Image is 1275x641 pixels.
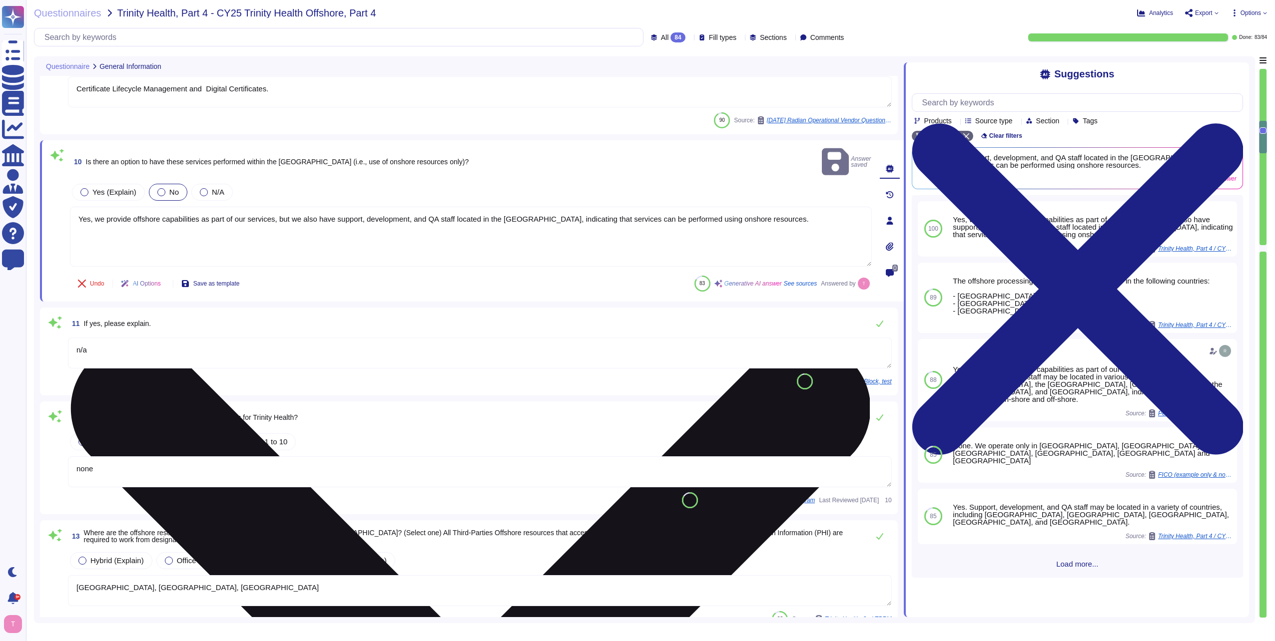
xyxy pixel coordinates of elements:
div: 84 [670,32,685,42]
span: 85 [930,452,936,458]
span: 10 [883,497,891,503]
span: 90 [719,117,725,123]
span: 88 [777,616,783,622]
span: Questionnaires [34,8,101,18]
span: [DATE] Radian Operational Vendor Questionnaire Copy [767,117,892,123]
span: 85 [930,513,936,519]
span: 88 [930,377,936,383]
span: Sections [760,34,787,41]
span: H&R Block, test [850,378,892,384]
span: Options [1241,10,1261,16]
img: user [858,278,870,290]
div: Yes. Support, development, and QA staff may be located in a variety of countries, including [GEOG... [953,503,1233,526]
span: Analytics [1149,10,1173,16]
span: 13 [68,533,80,540]
span: 92 [802,378,808,384]
span: 0 [892,265,898,272]
span: 10 [70,158,82,165]
span: No [169,188,179,196]
span: All [661,34,669,41]
button: Analytics [1137,9,1173,17]
textarea: Certificate Lifecycle Management and Digital Certificates. [68,76,892,107]
span: 100 [928,226,938,232]
textarea: n/a [68,337,892,368]
span: Comments [810,34,844,41]
span: Answer saved [822,146,872,178]
button: user [2,613,29,635]
span: Source: [1126,532,1233,540]
span: 83 [687,497,692,503]
span: Trinity Health, Part 4 / CY25 Trinity Health Offshore, Part 4 [1158,533,1233,539]
input: Search by keywords [39,28,643,46]
span: 83 [699,281,705,286]
span: 89 [930,295,936,301]
span: Done: [1239,35,1253,40]
input: Search by keywords [917,94,1243,111]
span: Yes (Explain) [92,188,136,196]
span: 83 / 84 [1255,35,1267,40]
img: user [4,615,22,633]
textarea: none [68,456,892,487]
span: Fill types [709,34,736,41]
div: 9+ [14,594,20,600]
span: General Information [99,63,161,70]
textarea: Yes, we provide offshore capabilities as part of our services, but we also have support, developm... [70,207,872,267]
span: Source: [734,116,891,124]
textarea: [GEOGRAPHIC_DATA], [GEOGRAPHIC_DATA], [GEOGRAPHIC_DATA] [68,575,892,606]
img: user [1219,345,1231,357]
span: Trinity Health, Part 4 - CY25 Trinity Health Offshore, Part 4 [117,8,376,18]
span: Load more... [912,560,1243,568]
span: Questionnaire [46,63,89,70]
span: 11 [68,320,80,327]
span: Export [1195,10,1213,16]
span: Is there an option to have these services performed within the [GEOGRAPHIC_DATA] (i.e., use of on... [86,158,469,166]
span: 12 [68,414,80,421]
span: N/A [212,188,224,196]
